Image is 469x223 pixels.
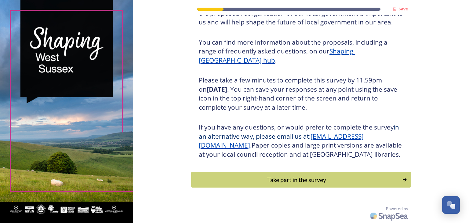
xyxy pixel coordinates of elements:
strong: Save [398,6,408,12]
span: . [250,141,252,149]
img: SnapSea Logo [368,209,411,223]
h3: If you have any questions, or would prefer to complete the survey Paper copies and large print ve... [199,123,403,159]
button: Continue [191,172,411,188]
strong: [DATE] [207,85,227,93]
h3: You can find more information about the proposals, including a range of frequently asked question... [199,38,403,65]
div: Take part in the survey [195,175,399,184]
span: in an alternative way, please email us at: [199,123,401,141]
h3: Please take a few minutes to complete this survey by 11.59pm on . You can save your responses at ... [199,76,403,112]
button: Open Chat [442,196,460,214]
a: [EMAIL_ADDRESS][DOMAIN_NAME] [199,132,364,150]
span: Powered by [386,206,408,212]
a: Shaping [GEOGRAPHIC_DATA] hub [199,47,355,64]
